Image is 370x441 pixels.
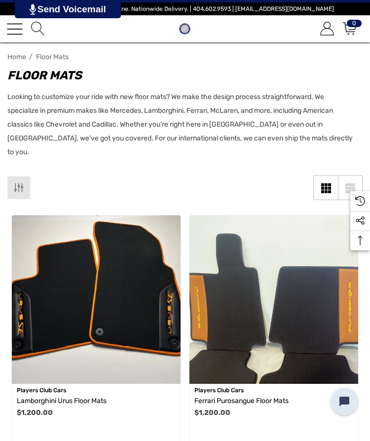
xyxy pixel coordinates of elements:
a: Floor Mats [36,53,83,61]
h1: Floor Mats [7,67,353,84]
a: Lamborghini Urus Floor Mats,$1,200.00 [12,215,181,384]
a: Toggle menu [7,21,23,37]
span: 0 [347,20,362,27]
p: Players Club Cars [17,384,176,397]
a: Sign in [319,22,334,35]
a: Cart with 0 items [341,22,357,35]
img: Lamborghini Urus Floor Mats For Sale [12,215,181,384]
span: Vehicle Marketplace. Shop Online. Nationwide Delivery. | 404.602.9593 | [EMAIL_ADDRESS][DOMAIN_NAME] [36,5,334,12]
span: $1,200.00 [17,408,53,417]
svg: Social Media [355,216,365,226]
span: Ferrari Purosangue Floor Mats [194,397,289,405]
img: Players Club | Cars For Sale [177,21,193,37]
span: $1,200.00 [194,408,230,417]
a: List View [338,175,363,200]
span: Toggle menu [7,28,23,29]
a: Ferrari Purosangue Floor Mats,$1,200.00 [194,395,353,407]
svg: Review Your Cart [343,22,357,35]
img: Ferrari Purosangue Floor Mats [189,215,358,384]
a: Search [30,22,45,35]
span: Lamborghini Urus Floor Mats [17,397,107,405]
svg: Search [31,22,45,35]
p: Players Club Cars [194,384,353,397]
a: Lamborghini Urus Floor Mats,$1,200.00 [17,395,176,407]
svg: Top [350,236,370,245]
p: Looking to customize your ride with new floor mats? We make the design process straightforward. W... [7,90,353,159]
img: PjwhLS0gR2VuZXJhdG9yOiBHcmF2aXQuaW8gLS0+PHN2ZyB4bWxucz0iaHR0cDovL3d3dy53My5vcmcvMjAwMC9zdmciIHhtb... [30,4,36,15]
svg: Recently Viewed [355,196,365,206]
svg: Account [320,22,334,35]
a: Home [7,53,26,61]
span: Floor Mats [36,53,69,61]
a: Grid View [313,175,338,200]
nav: Breadcrumb [7,48,363,66]
a: Ferrari Purosangue Floor Mats,$1,200.00 [189,215,358,384]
